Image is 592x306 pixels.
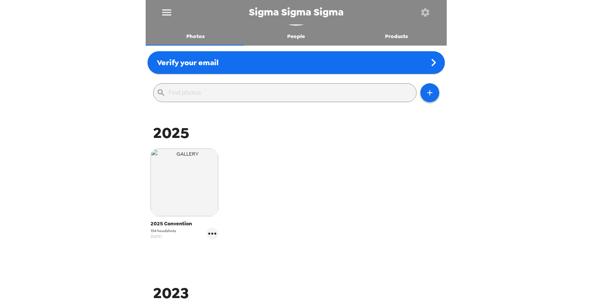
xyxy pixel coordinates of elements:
[153,123,189,143] span: 2025
[346,28,447,46] button: Products
[246,28,346,46] button: People
[249,7,344,17] span: Sigma Sigma Sigma
[146,28,246,46] button: Photos
[169,87,413,99] input: Find photos
[151,234,176,239] span: [DATE]
[206,228,218,240] button: gallery menu
[151,148,218,216] img: gallery
[157,58,219,67] span: Verify your email
[151,228,176,234] span: 154 headshots
[153,283,189,303] span: 2023
[151,220,218,228] span: 2025 Convention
